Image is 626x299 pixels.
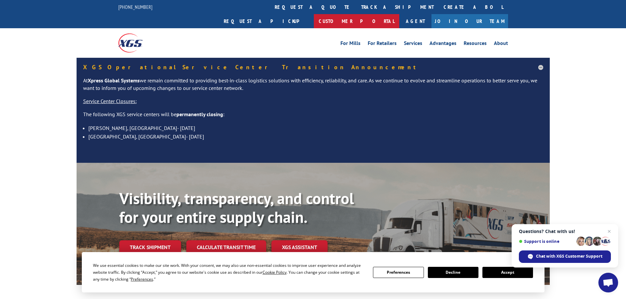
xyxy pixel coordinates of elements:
h5: XGS Operational Service Center Transition Announcement [83,64,543,70]
li: [PERSON_NAME], [GEOGRAPHIC_DATA]- [DATE] [88,124,543,132]
strong: permanently closing [176,111,223,117]
a: Agent [399,14,431,28]
a: Advantages [429,41,456,48]
p: The following XGS service centers will be : [83,111,543,124]
a: [PHONE_NUMBER] [118,4,152,10]
a: Calculate transit time [186,240,266,254]
span: Chat with XGS Customer Support [536,253,602,259]
span: Chat with XGS Customer Support [519,250,611,263]
a: For Retailers [368,41,397,48]
span: Support is online [519,239,574,244]
a: Track shipment [119,240,181,254]
div: Cookie Consent Prompt [82,252,545,292]
button: Decline [428,267,478,278]
span: Questions? Chat with us! [519,229,611,234]
a: Customer Portal [314,14,399,28]
a: XGS ASSISTANT [271,240,328,254]
button: Preferences [373,267,424,278]
a: Services [404,41,422,48]
span: Preferences [131,276,153,282]
a: Open chat [598,273,618,292]
a: Resources [464,41,487,48]
div: We use essential cookies to make our site work. With your consent, we may also use non-essential ... [93,262,365,283]
b: Visibility, transparency, and control for your entire supply chain. [119,188,354,227]
a: For Mills [340,41,360,48]
p: At we remain committed to providing best-in-class logistics solutions with efficiency, reliabilit... [83,77,543,98]
button: Accept [482,267,533,278]
li: [GEOGRAPHIC_DATA], [GEOGRAPHIC_DATA]- [DATE] [88,132,543,141]
a: About [494,41,508,48]
u: Service Center Closures: [83,98,137,104]
strong: Xpress Global Systems [88,77,140,84]
a: Request a pickup [219,14,314,28]
span: Cookie Policy [263,269,287,275]
a: Join Our Team [431,14,508,28]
